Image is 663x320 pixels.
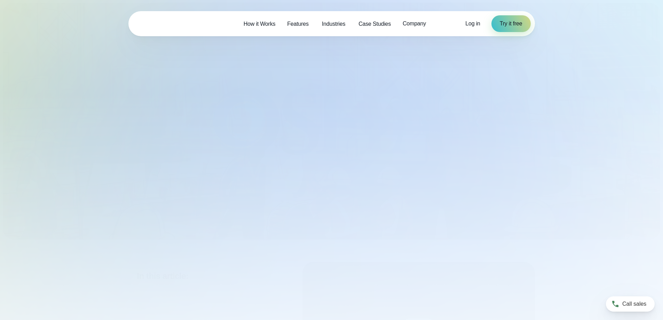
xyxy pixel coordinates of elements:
span: Log in [465,21,480,26]
span: Features [287,20,309,28]
span: How it Works [244,20,276,28]
a: Case Studies [353,17,397,31]
a: Log in [465,19,480,28]
span: Industries [322,20,345,28]
span: Call sales [622,300,646,308]
span: Case Studies [358,20,391,28]
span: Try it free [500,19,522,28]
a: How it Works [238,17,282,31]
a: Try it free [491,15,531,32]
a: Call sales [606,296,655,312]
span: Company [403,19,426,28]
